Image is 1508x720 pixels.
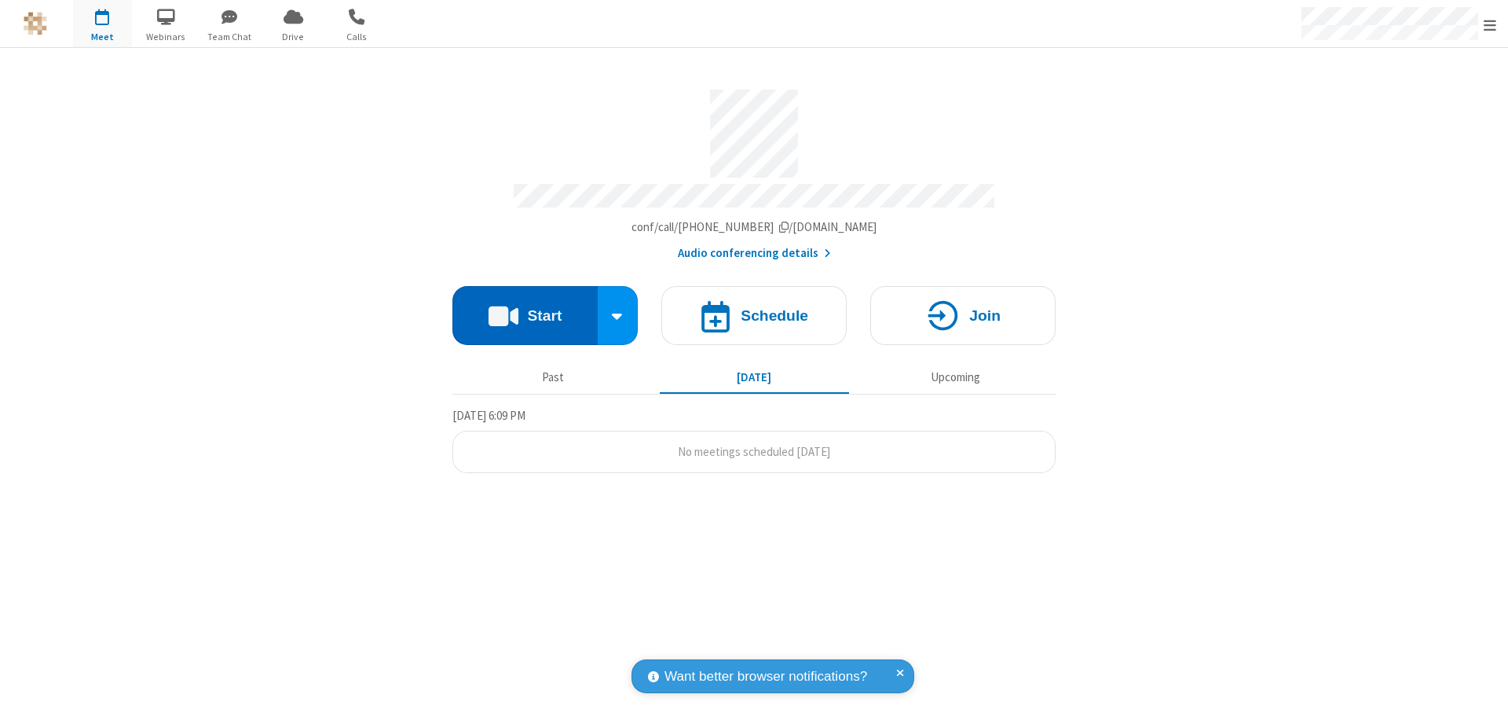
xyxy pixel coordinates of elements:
[24,12,47,35] img: QA Selenium DO NOT DELETE OR CHANGE
[741,308,808,323] h4: Schedule
[137,30,196,44] span: Webinars
[631,219,877,234] span: Copy my meeting room link
[452,286,598,345] button: Start
[598,286,639,345] div: Start conference options
[969,308,1001,323] h4: Join
[459,362,648,392] button: Past
[328,30,386,44] span: Calls
[870,286,1056,345] button: Join
[1469,679,1496,709] iframe: Chat
[73,30,132,44] span: Meet
[678,244,831,263] button: Audio conferencing details
[664,667,867,687] span: Want better browser notifications?
[452,408,525,423] span: [DATE] 6:09 PM
[452,406,1056,474] section: Today's Meetings
[678,444,830,459] span: No meetings scheduled [DATE]
[264,30,323,44] span: Drive
[631,219,877,237] button: Copy my meeting room linkCopy my meeting room link
[660,362,849,392] button: [DATE]
[661,286,847,345] button: Schedule
[452,78,1056,263] section: Account details
[527,308,562,323] h4: Start
[861,362,1050,392] button: Upcoming
[200,30,259,44] span: Team Chat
